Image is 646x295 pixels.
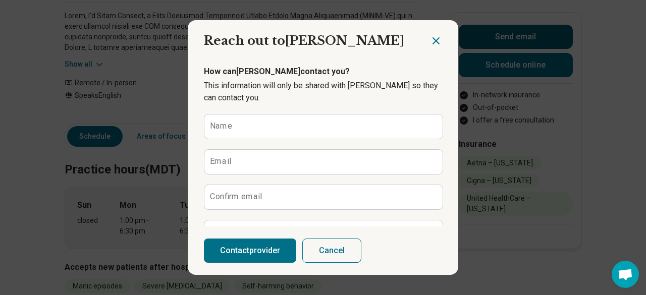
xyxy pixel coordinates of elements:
label: Confirm email [210,193,262,201]
label: Name [210,122,232,130]
p: How can [PERSON_NAME] contact you? [204,66,442,78]
p: This information will only be shared with [PERSON_NAME] so they can contact you. [204,80,442,104]
button: Close dialog [430,35,442,47]
button: Contactprovider [204,239,296,263]
button: Cancel [302,239,361,263]
label: Email [210,157,231,165]
span: Reach out to [PERSON_NAME] [204,33,404,48]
